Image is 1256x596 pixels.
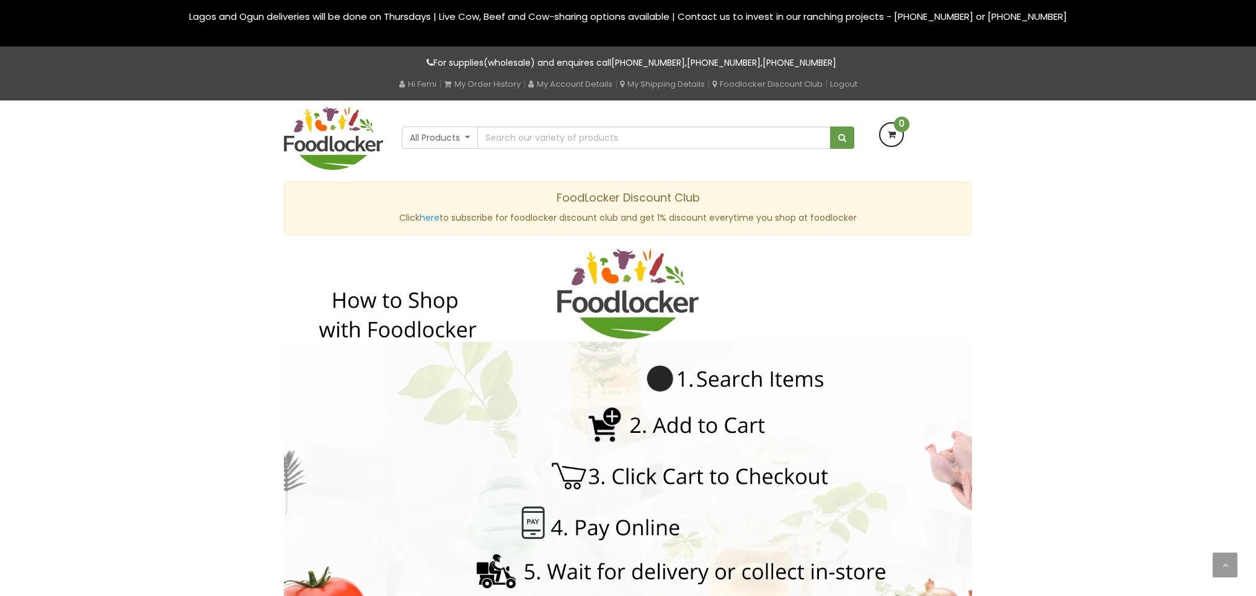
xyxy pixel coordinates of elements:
h4: FoodLocker Discount Club [294,192,962,204]
span: Lagos and Ogun deliveries will be done on Thursdays | Live Cow, Beef and Cow-sharing options avai... [189,10,1067,23]
p: For supplies(wholesale) and enquires call , , [284,56,972,70]
a: Logout [830,78,857,90]
a: Foodlocker Discount Club [712,78,823,90]
a: My Order History [444,78,521,90]
button: All Products [402,127,478,149]
a: My Account Details [528,78,613,90]
a: here [420,211,440,224]
a: My Shipping Details [620,78,705,90]
span: | [615,78,617,90]
a: [PHONE_NUMBER] [611,56,685,69]
span: 0 [894,117,909,132]
a: [PHONE_NUMBER] [763,56,836,69]
input: Search our variety of products [477,127,831,149]
span: | [707,78,710,90]
a: [PHONE_NUMBER] [687,56,761,69]
span: | [825,78,828,90]
span: | [439,78,441,90]
img: FoodLocker [284,107,383,170]
div: Click to subscribe for foodlocker discount club and get 1% discount everytime you shop at foodlocker [284,182,972,235]
a: Hi Femi [399,78,436,90]
span: | [523,78,526,90]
